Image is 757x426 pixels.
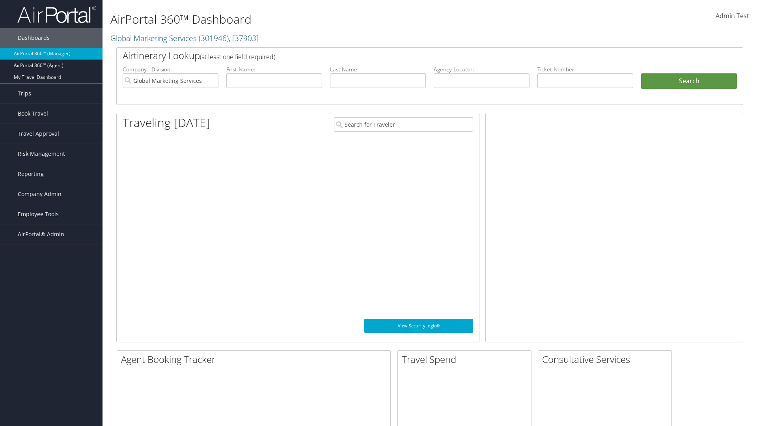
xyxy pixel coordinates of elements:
[18,144,65,164] span: Risk Management
[17,5,96,24] img: airportal-logo.png
[716,11,749,20] span: Admin Test
[18,84,31,103] span: Trips
[18,124,59,144] span: Travel Approval
[226,65,322,73] label: First Name:
[537,65,633,73] label: Ticket Number:
[200,52,275,61] span: (at least one field required)
[229,33,259,43] span: , [ 37903 ]
[402,353,531,366] h2: Travel Spend
[542,353,671,366] h2: Consultative Services
[199,33,229,43] span: ( 301946 )
[641,73,737,89] button: Search
[110,33,259,43] a: Global Marketing Services
[18,164,44,184] span: Reporting
[364,319,473,333] a: View SecurityLogic®
[110,11,536,28] h1: AirPortal 360™ Dashboard
[123,65,218,73] label: Company - Division:
[716,4,749,28] a: Admin Test
[123,114,210,131] h1: Traveling [DATE]
[334,117,473,132] input: Search for Traveler
[18,184,62,204] span: Company Admin
[121,353,390,366] h2: Agent Booking Tracker
[330,65,426,73] label: Last Name:
[18,204,59,224] span: Employee Tools
[18,104,48,123] span: Book Travel
[123,49,685,62] h2: Airtinerary Lookup
[18,28,50,48] span: Dashboards
[434,65,530,73] label: Agency Locator:
[18,224,64,244] span: AirPortal® Admin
